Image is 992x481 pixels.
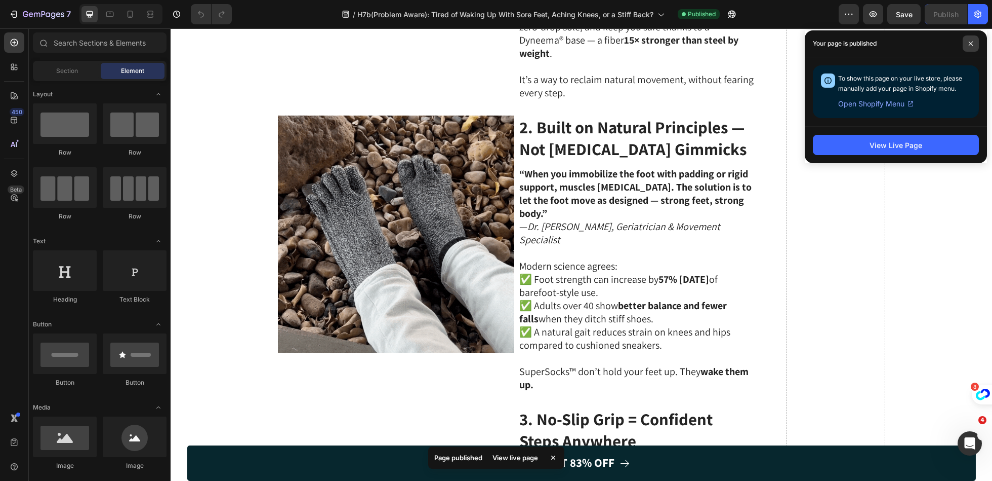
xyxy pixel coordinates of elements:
[349,297,584,323] p: ✅ A natural gait reduces strain on knees and hips compared to cushioned sneakers.
[357,9,653,20] span: H7b(Problem Aware): Tired of Waking Up With Sore Feet, Aching Knees, or a Stiff Back?
[349,337,584,363] p: SuperSocks™ don’t hold your feet up. They
[349,271,584,297] p: ✅ Adults over 40 show when they ditch stiff shoes.
[150,86,167,102] span: Toggle open
[349,5,568,31] strong: 15× stronger than steel by weight
[688,10,716,19] span: Published
[8,186,24,194] div: Beta
[191,4,232,24] div: Undo/Redo
[150,316,167,332] span: Toggle open
[486,451,544,465] div: View live page
[150,399,167,416] span: Toggle open
[813,39,877,49] p: Your page is published
[103,212,167,221] div: Row
[349,88,576,131] strong: 2. Built on Natural Principles — Not [MEDICAL_DATA] Gimmicks
[121,66,144,76] span: Element
[33,237,46,246] span: Text
[349,45,584,71] p: It’s a way to reclaim natural movement, without fearing every step.
[103,148,167,157] div: Row
[4,4,75,24] button: 7
[33,295,97,304] div: Heading
[958,431,982,456] iframe: Intercom live chat
[978,416,986,424] span: 4
[349,192,550,218] i: Dr. [PERSON_NAME], Geriatrician & Movement Specialist
[353,9,355,20] span: /
[361,427,444,442] p: 👉
[33,32,167,53] input: Search Sections & Elements
[813,135,979,155] button: View Live Page
[349,271,556,297] strong: better balance and fewer falls
[349,337,578,363] strong: wake them up.
[349,231,584,244] p: Modern science agrees:
[349,139,584,218] p: —
[33,90,53,99] span: Layout
[887,4,921,24] button: Save
[107,87,344,324] img: gempages_463936933022663623-71db317c-73c5-4b6e-ae86-98bd5faed737.gif
[838,98,904,110] span: Open Shopify Menu
[33,461,97,470] div: Image
[434,453,482,463] p: Page published
[10,108,24,116] div: 450
[896,10,913,19] span: Save
[376,427,444,442] strong: GET 83% OFF
[33,320,52,329] span: Button
[103,378,167,387] div: Button
[33,148,97,157] div: Row
[103,461,167,470] div: Image
[925,4,967,24] button: Publish
[103,295,167,304] div: Text Block
[349,244,584,271] p: ✅ Foot strength can increase by of barefoot-style use.
[150,233,167,249] span: Toggle open
[33,403,51,412] span: Media
[171,28,992,481] iframe: Design area
[349,380,542,423] strong: 3. No-Slip Grip = Confident Steps Anywhere
[933,9,959,20] div: Publish
[870,140,922,151] div: View Live Page
[33,212,97,221] div: Row
[488,244,539,257] strong: 57% [DATE]
[56,66,78,76] span: Section
[349,139,581,192] strong: “When you immobilize the foot with padding or rigid support, muscles [MEDICAL_DATA]. The solution...
[66,8,71,20] p: 7
[33,378,97,387] div: Button
[838,75,962,92] span: To show this page on your live store, please manually add your page in Shopify menu.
